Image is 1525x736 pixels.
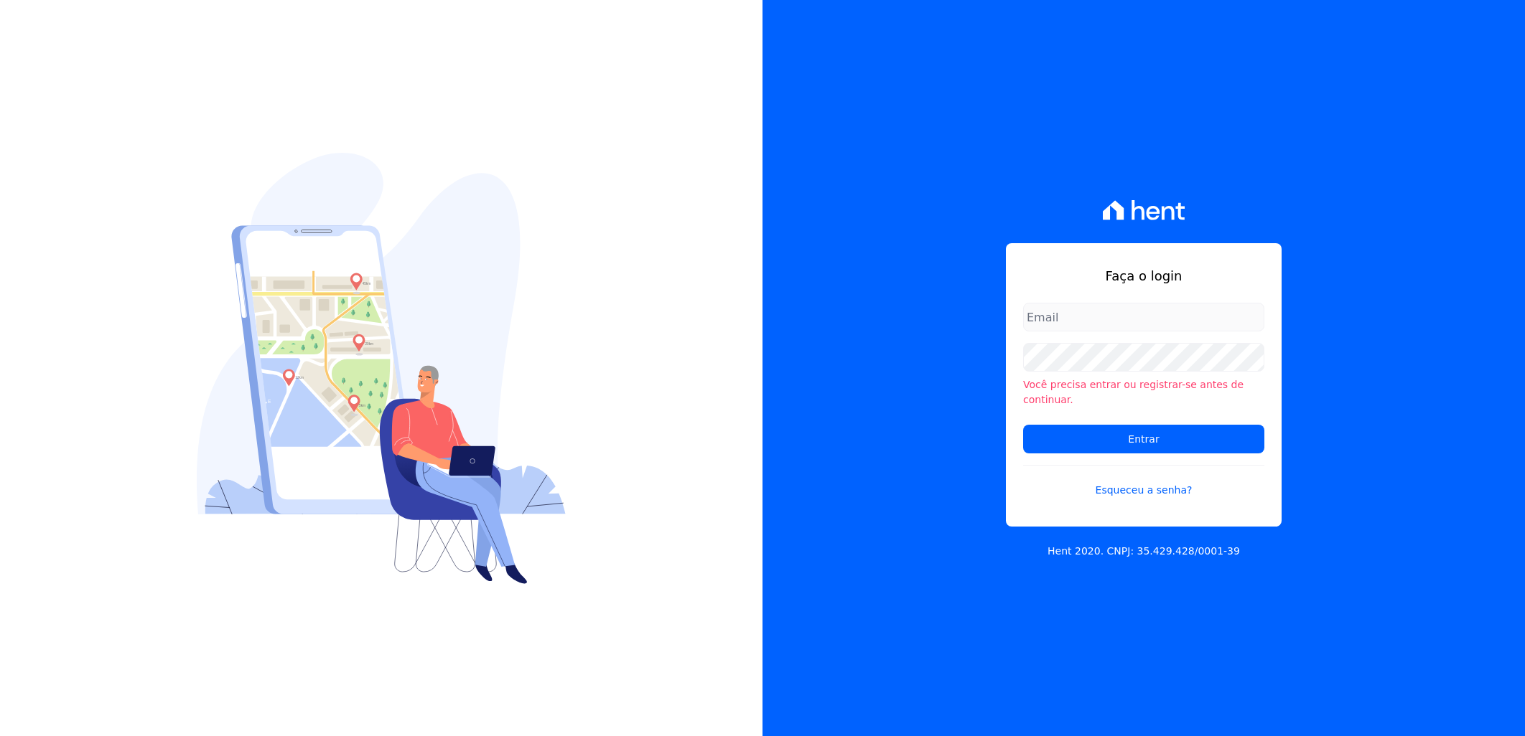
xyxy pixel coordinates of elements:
[1023,266,1264,286] h1: Faça o login
[197,153,566,584] img: Login
[1048,544,1240,559] p: Hent 2020. CNPJ: 35.429.428/0001-39
[1023,303,1264,331] input: Email
[1023,465,1264,498] a: Esqueceu a senha?
[1023,425,1264,453] input: Entrar
[1023,377,1264,407] li: Você precisa entrar ou registrar-se antes de continuar.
